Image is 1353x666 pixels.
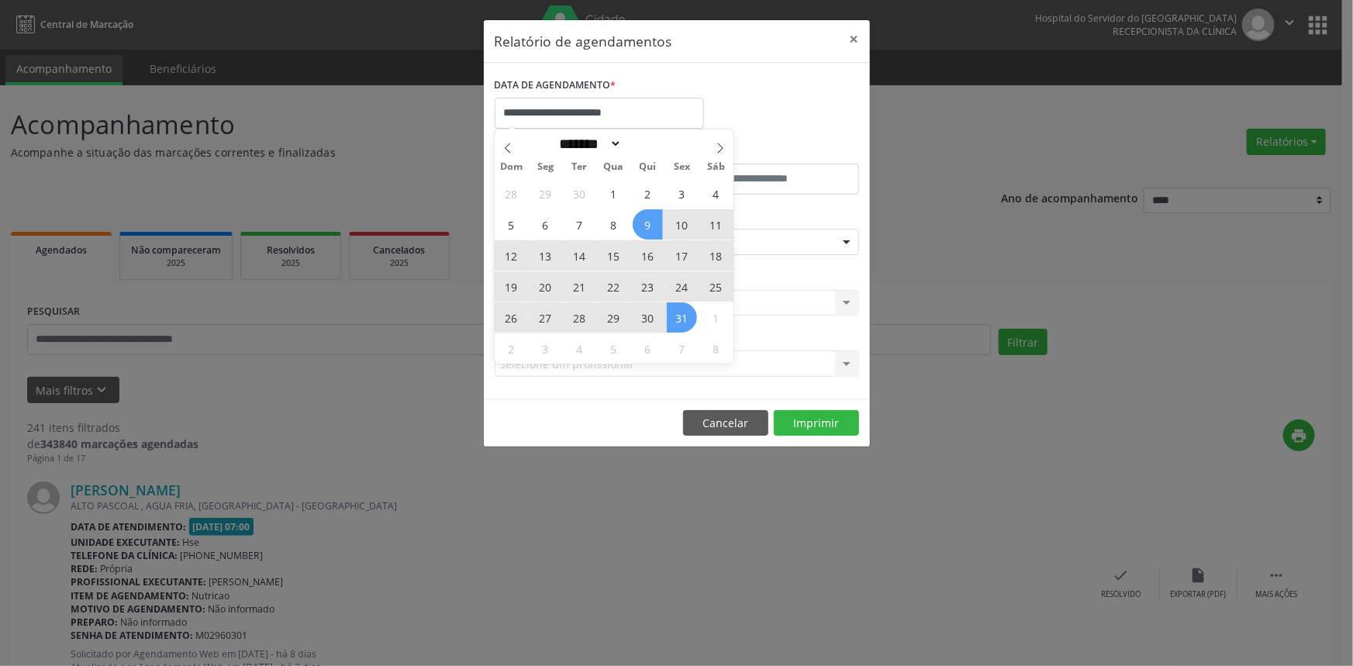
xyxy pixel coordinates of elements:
[665,162,699,172] span: Sex
[667,302,697,333] span: Outubro 31, 2025
[839,20,870,58] button: Close
[599,302,629,333] span: Outubro 29, 2025
[701,240,731,271] span: Outubro 18, 2025
[530,333,561,364] span: Novembro 3, 2025
[681,140,859,164] label: ATÉ
[496,178,526,209] span: Setembro 28, 2025
[563,162,597,172] span: Ter
[496,209,526,240] span: Outubro 5, 2025
[667,209,697,240] span: Outubro 10, 2025
[599,240,629,271] span: Outubro 15, 2025
[599,209,629,240] span: Outubro 8, 2025
[633,178,663,209] span: Outubro 2, 2025
[683,410,768,437] button: Cancelar
[701,271,731,302] span: Outubro 25, 2025
[564,271,595,302] span: Outubro 21, 2025
[597,162,631,172] span: Qua
[496,302,526,333] span: Outubro 26, 2025
[564,240,595,271] span: Outubro 14, 2025
[495,31,672,51] h5: Relatório de agendamentos
[564,209,595,240] span: Outubro 7, 2025
[633,333,663,364] span: Novembro 6, 2025
[496,271,526,302] span: Outubro 19, 2025
[599,178,629,209] span: Outubro 1, 2025
[495,162,529,172] span: Dom
[701,209,731,240] span: Outubro 11, 2025
[529,162,563,172] span: Seg
[530,271,561,302] span: Outubro 20, 2025
[599,271,629,302] span: Outubro 22, 2025
[701,178,731,209] span: Outubro 4, 2025
[633,240,663,271] span: Outubro 16, 2025
[774,410,859,437] button: Imprimir
[495,74,616,98] label: DATA DE AGENDAMENTO
[633,271,663,302] span: Outubro 23, 2025
[633,302,663,333] span: Outubro 30, 2025
[631,162,665,172] span: Qui
[530,240,561,271] span: Outubro 13, 2025
[667,240,697,271] span: Outubro 17, 2025
[496,240,526,271] span: Outubro 12, 2025
[530,178,561,209] span: Setembro 29, 2025
[599,333,629,364] span: Novembro 5, 2025
[633,209,663,240] span: Outubro 9, 2025
[699,162,733,172] span: Sáb
[622,136,673,152] input: Year
[564,333,595,364] span: Novembro 4, 2025
[530,209,561,240] span: Outubro 6, 2025
[667,178,697,209] span: Outubro 3, 2025
[496,333,526,364] span: Novembro 2, 2025
[564,178,595,209] span: Setembro 30, 2025
[701,333,731,364] span: Novembro 8, 2025
[701,302,731,333] span: Novembro 1, 2025
[530,302,561,333] span: Outubro 27, 2025
[667,271,697,302] span: Outubro 24, 2025
[564,302,595,333] span: Outubro 28, 2025
[554,136,623,152] select: Month
[667,333,697,364] span: Novembro 7, 2025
